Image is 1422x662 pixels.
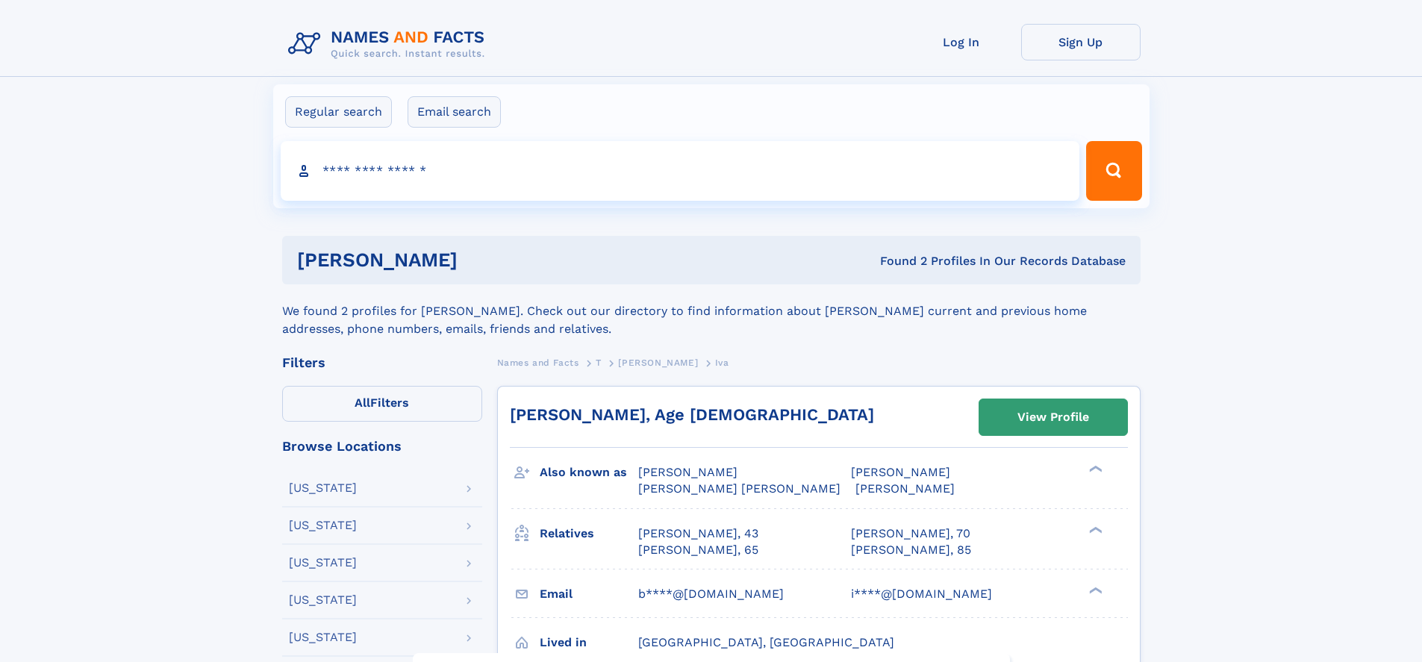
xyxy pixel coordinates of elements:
[638,635,894,649] span: [GEOGRAPHIC_DATA], [GEOGRAPHIC_DATA]
[618,353,698,372] a: [PERSON_NAME]
[282,24,497,64] img: Logo Names and Facts
[1085,464,1103,474] div: ❯
[1085,525,1103,534] div: ❯
[638,542,758,558] a: [PERSON_NAME], 65
[282,440,482,453] div: Browse Locations
[510,405,874,424] a: [PERSON_NAME], Age [DEMOGRAPHIC_DATA]
[902,24,1021,60] a: Log In
[715,357,729,368] span: Iva
[596,353,602,372] a: T
[540,460,638,485] h3: Also known as
[540,581,638,607] h3: Email
[851,525,970,542] a: [PERSON_NAME], 70
[851,542,971,558] a: [PERSON_NAME], 85
[289,594,357,606] div: [US_STATE]
[540,630,638,655] h3: Lived in
[289,631,357,643] div: [US_STATE]
[855,481,955,496] span: [PERSON_NAME]
[282,284,1141,338] div: We found 2 profiles for [PERSON_NAME]. Check out our directory to find information about [PERSON_...
[289,519,357,531] div: [US_STATE]
[282,386,482,422] label: Filters
[281,141,1080,201] input: search input
[1086,141,1141,201] button: Search Button
[289,482,357,494] div: [US_STATE]
[297,251,669,269] h1: [PERSON_NAME]
[979,399,1127,435] a: View Profile
[289,557,357,569] div: [US_STATE]
[638,525,758,542] a: [PERSON_NAME], 43
[408,96,501,128] label: Email search
[669,253,1126,269] div: Found 2 Profiles In Our Records Database
[851,465,950,479] span: [PERSON_NAME]
[540,521,638,546] h3: Relatives
[1021,24,1141,60] a: Sign Up
[1085,585,1103,595] div: ❯
[1017,400,1089,434] div: View Profile
[638,465,737,479] span: [PERSON_NAME]
[355,396,370,410] span: All
[282,356,482,369] div: Filters
[285,96,392,128] label: Regular search
[497,353,579,372] a: Names and Facts
[638,481,841,496] span: [PERSON_NAME] [PERSON_NAME]
[596,357,602,368] span: T
[618,357,698,368] span: [PERSON_NAME]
